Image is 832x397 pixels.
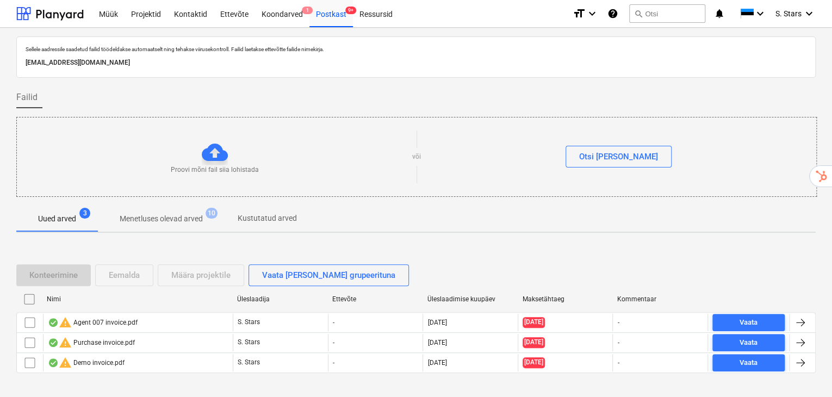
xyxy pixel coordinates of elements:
[48,336,135,349] div: Purchase invoice.pdf
[775,9,802,18] span: S. Stars
[59,336,72,349] span: warning
[523,337,545,348] span: [DATE]
[740,317,758,329] div: Vaata
[523,317,545,327] span: [DATE]
[59,356,72,369] span: warning
[238,338,260,347] p: S. Stars
[48,356,125,369] div: Demo invoice.pdf
[579,150,658,164] div: Otsi [PERSON_NAME]
[586,7,599,20] i: keyboard_arrow_down
[16,91,38,104] span: Failid
[523,357,545,368] span: [DATE]
[59,316,72,329] span: warning
[47,295,228,303] div: Nimi
[328,314,423,331] div: -
[238,358,260,367] p: S. Stars
[48,316,138,329] div: Agent 007 invoice.pdf
[740,357,758,369] div: Vaata
[566,146,672,168] button: Otsi [PERSON_NAME]
[302,7,313,14] span: 1
[522,295,609,303] div: Maksetähtaeg
[48,338,59,347] div: Andmed failist loetud
[249,264,409,286] button: Vaata [PERSON_NAME] grupeerituna
[262,268,395,282] div: Vaata [PERSON_NAME] grupeerituna
[617,295,704,303] div: Kommentaar
[79,208,90,219] span: 3
[120,213,203,225] p: Menetluses olevad arved
[48,318,59,327] div: Andmed failist loetud
[712,354,785,371] button: Vaata
[617,339,619,346] div: -
[238,318,260,327] p: S. Stars
[237,295,324,303] div: Üleslaadija
[16,117,817,197] div: Proovi mõni fail siia lohistadavõiOtsi [PERSON_NAME]
[171,165,259,175] p: Proovi mõni fail siia lohistada
[26,57,806,69] p: [EMAIL_ADDRESS][DOMAIN_NAME]
[328,334,423,351] div: -
[427,319,446,326] div: [DATE]
[712,314,785,331] button: Vaata
[332,295,419,303] div: Ettevõte
[427,339,446,346] div: [DATE]
[617,319,619,326] div: -
[48,358,59,367] div: Andmed failist loetud
[412,152,421,162] p: või
[712,334,785,351] button: Vaata
[38,213,76,225] p: Uued arved
[754,7,767,20] i: keyboard_arrow_down
[617,359,619,367] div: -
[26,46,806,53] p: Sellele aadressile saadetud failid töödeldakse automaatselt ning tehakse viirusekontroll. Failid ...
[573,7,586,20] i: format_size
[740,337,758,349] div: Vaata
[803,7,816,20] i: keyboard_arrow_down
[634,9,643,18] span: search
[629,4,705,23] button: Otsi
[238,213,297,224] p: Kustutatud arved
[714,7,725,20] i: notifications
[328,354,423,371] div: -
[607,7,618,20] i: Abikeskus
[427,359,446,367] div: [DATE]
[427,295,513,303] div: Üleslaadimise kuupäev
[345,7,356,14] span: 9+
[206,208,218,219] span: 10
